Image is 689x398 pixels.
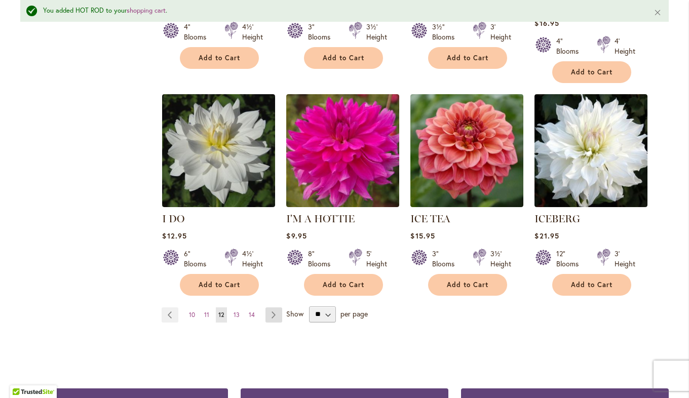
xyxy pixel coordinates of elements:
div: 3½" Blooms [432,22,461,42]
img: ICEBERG [534,94,647,207]
span: 13 [234,311,240,319]
span: Add to Cart [571,281,613,289]
span: $21.95 [534,231,559,241]
div: 3" Blooms [308,22,336,42]
span: 11 [204,311,209,319]
span: 10 [189,311,195,319]
a: I DO [162,200,275,209]
div: 4½' Height [242,22,263,42]
span: $12.95 [162,231,186,241]
div: 3' Height [615,249,635,269]
button: Add to Cart [552,61,631,83]
div: You added HOT ROD to your . [43,6,638,16]
div: 4" Blooms [184,22,212,42]
img: ICE TEA [410,94,523,207]
div: 4' Height [615,36,635,56]
div: 3½' Height [490,249,511,269]
button: Add to Cart [180,274,259,296]
a: ICE TEA [410,213,450,225]
div: 4" Blooms [556,36,585,56]
span: 12 [218,311,224,319]
a: I DO [162,213,184,225]
a: ICEBERG [534,213,580,225]
iframe: Launch Accessibility Center [8,362,36,390]
img: I'm A Hottie [286,94,399,207]
a: I'M A HOTTIE [286,213,355,225]
a: 13 [231,307,242,323]
div: 3' Height [490,22,511,42]
span: per page [340,308,368,318]
span: Add to Cart [323,54,364,62]
a: I'm A Hottie [286,200,399,209]
div: 4½' Height [242,249,263,269]
span: Add to Cart [571,68,613,76]
span: $16.95 [534,18,559,28]
div: 3" Blooms [432,249,461,269]
img: I DO [162,94,275,207]
button: Add to Cart [180,47,259,69]
div: 3½' Height [366,22,387,42]
div: 6" Blooms [184,249,212,269]
div: 5' Height [366,249,387,269]
span: Add to Cart [199,281,240,289]
button: Add to Cart [304,47,383,69]
button: Add to Cart [304,274,383,296]
a: 10 [186,307,198,323]
a: ICEBERG [534,200,647,209]
span: Add to Cart [323,281,364,289]
span: 14 [249,311,255,319]
button: Add to Cart [428,47,507,69]
a: 14 [246,307,257,323]
button: Add to Cart [552,274,631,296]
div: 12" Blooms [556,249,585,269]
a: 11 [202,307,212,323]
button: Add to Cart [428,274,507,296]
span: $15.95 [410,231,435,241]
a: ICE TEA [410,200,523,209]
span: Add to Cart [447,281,488,289]
span: Add to Cart [447,54,488,62]
div: 8" Blooms [308,249,336,269]
a: shopping cart [127,6,166,15]
span: Show [286,308,303,318]
span: Add to Cart [199,54,240,62]
span: $9.95 [286,231,307,241]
